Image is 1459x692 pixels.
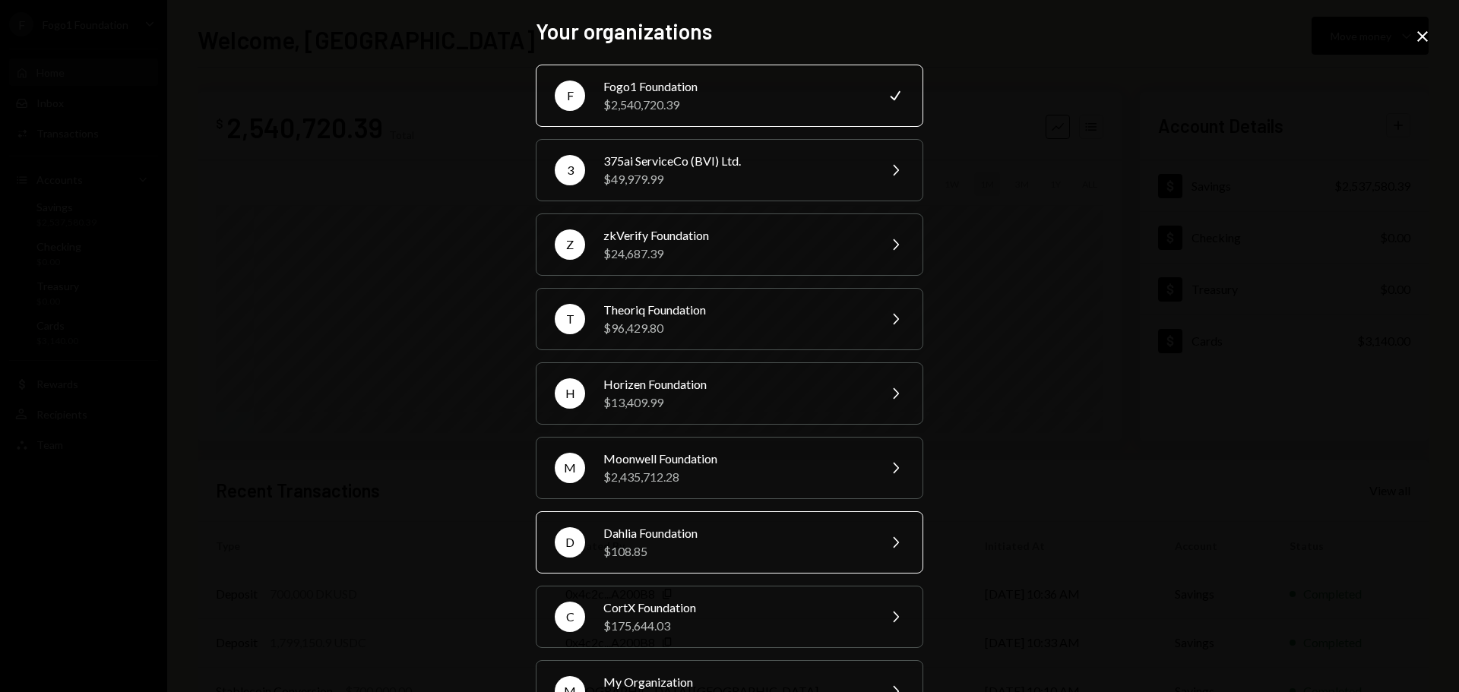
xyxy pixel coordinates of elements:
[536,213,923,276] button: ZzkVerify Foundation$24,687.39
[603,542,868,561] div: $108.85
[536,362,923,425] button: HHorizen Foundation$13,409.99
[603,524,868,542] div: Dahlia Foundation
[536,139,923,201] button: 3375ai ServiceCo (BVI) Ltd.$49,979.99
[603,450,868,468] div: Moonwell Foundation
[603,617,868,635] div: $175,644.03
[536,437,923,499] button: MMoonwell Foundation$2,435,712.28
[603,673,868,691] div: My Organization
[603,152,868,170] div: 375ai ServiceCo (BVI) Ltd.
[536,65,923,127] button: FFogo1 Foundation$2,540,720.39
[603,393,868,412] div: $13,409.99
[603,319,868,337] div: $96,429.80
[555,378,585,409] div: H
[603,77,868,96] div: Fogo1 Foundation
[555,304,585,334] div: T
[603,599,868,617] div: CortX Foundation
[536,511,923,574] button: DDahlia Foundation$108.85
[555,602,585,632] div: C
[536,17,923,46] h2: Your organizations
[536,586,923,648] button: CCortX Foundation$175,644.03
[555,155,585,185] div: 3
[603,468,868,486] div: $2,435,712.28
[603,96,868,114] div: $2,540,720.39
[603,170,868,188] div: $49,979.99
[603,375,868,393] div: Horizen Foundation
[555,527,585,558] div: D
[555,453,585,483] div: M
[555,229,585,260] div: Z
[603,245,868,263] div: $24,687.39
[603,226,868,245] div: zkVerify Foundation
[603,301,868,319] div: Theoriq Foundation
[555,81,585,111] div: F
[536,288,923,350] button: TTheoriq Foundation$96,429.80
